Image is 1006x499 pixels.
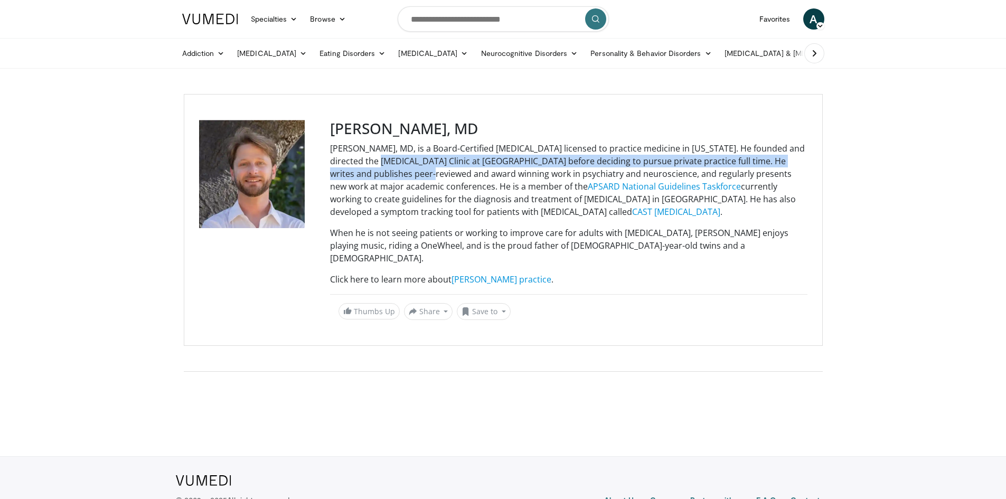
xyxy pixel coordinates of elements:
p: When he is not seeing patients or working to improve care for adults with [MEDICAL_DATA], [PERSON... [330,227,807,265]
a: [PERSON_NAME] practice [452,274,551,285]
a: [MEDICAL_DATA] & [MEDICAL_DATA] [718,43,869,64]
button: Share [404,303,453,320]
a: APSARD National Guidelines Taskforce [588,181,741,192]
input: Search topics, interventions [398,6,609,32]
a: [MEDICAL_DATA] [392,43,474,64]
a: Browse [304,8,352,30]
a: A [803,8,824,30]
a: Neurocognitive Disorders [475,43,585,64]
p: [PERSON_NAME], MD, is a Board-Certified [MEDICAL_DATA] licensed to practice medicine in [US_STATE... [330,142,807,218]
a: Personality & Behavior Disorders [584,43,718,64]
a: Favorites [753,8,797,30]
p: Click here to learn more about . [330,273,807,286]
h3: [PERSON_NAME], MD [330,120,807,138]
button: Save to [457,303,511,320]
img: VuMedi Logo [182,14,238,24]
a: Thumbs Up [339,303,400,319]
a: Eating Disorders [313,43,392,64]
a: Specialties [245,8,304,30]
img: VuMedi Logo [176,475,231,486]
a: CAST [MEDICAL_DATA] [632,206,720,218]
a: Addiction [176,43,231,64]
a: [MEDICAL_DATA] [231,43,313,64]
